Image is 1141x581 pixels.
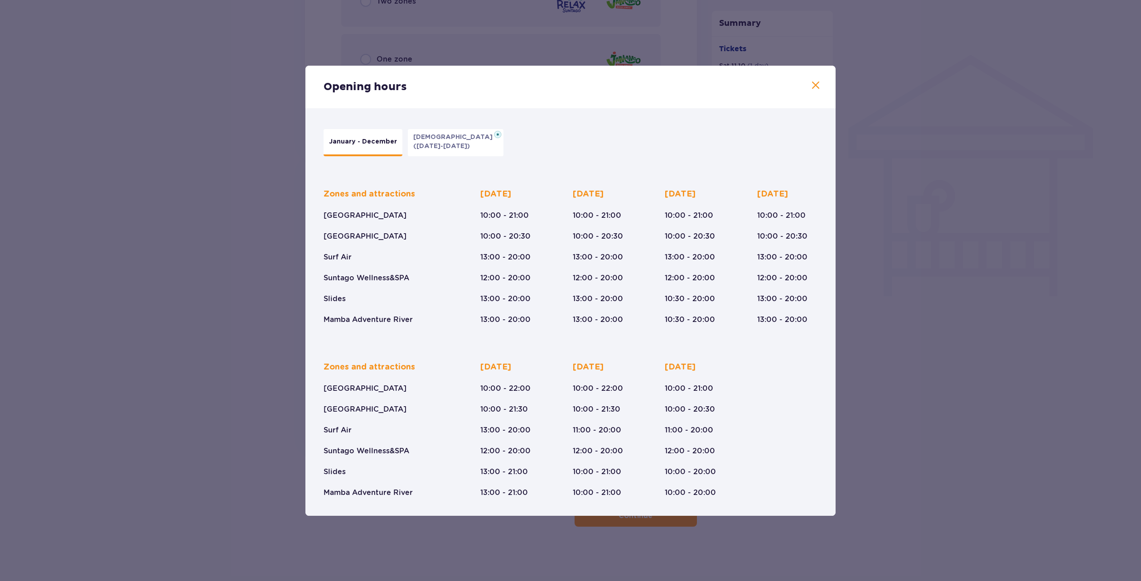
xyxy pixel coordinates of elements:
[413,142,470,151] p: ([DATE]-[DATE])
[480,315,531,325] p: 13:00 - 20:00
[573,446,623,456] p: 12:00 - 20:00
[480,189,511,200] p: [DATE]
[573,384,623,394] p: 10:00 - 22:00
[573,467,621,477] p: 10:00 - 21:00
[665,362,696,373] p: [DATE]
[329,137,397,146] p: January - December
[665,231,715,241] p: 10:00 - 20:30
[573,211,621,221] p: 10:00 - 21:00
[480,362,511,373] p: [DATE]
[324,231,406,241] p: [GEOGRAPHIC_DATA]
[757,231,807,241] p: 10:00 - 20:30
[324,80,407,94] p: Opening hours
[324,189,415,200] p: Zones and attractions
[324,294,346,304] p: Slides
[480,425,531,435] p: 13:00 - 20:00
[324,252,352,262] p: Surf Air
[324,315,413,325] p: Mamba Adventure River
[573,362,604,373] p: [DATE]
[665,211,713,221] p: 10:00 - 21:00
[324,446,409,456] p: Suntago Wellness&SPA
[408,129,503,156] button: [DEMOGRAPHIC_DATA]([DATE]-[DATE])
[757,315,807,325] p: 13:00 - 20:00
[324,467,346,477] p: Slides
[665,252,715,262] p: 13:00 - 20:00
[324,488,413,498] p: Mamba Adventure River
[573,315,623,325] p: 13:00 - 20:00
[665,425,713,435] p: 11:00 - 20:00
[757,273,807,283] p: 12:00 - 20:00
[573,231,623,241] p: 10:00 - 20:30
[573,425,621,435] p: 11:00 - 20:00
[480,488,528,498] p: 13:00 - 21:00
[757,189,788,200] p: [DATE]
[324,362,415,373] p: Zones and attractions
[573,273,623,283] p: 12:00 - 20:00
[480,252,531,262] p: 13:00 - 20:00
[573,189,604,200] p: [DATE]
[573,404,620,414] p: 10:00 - 21:30
[757,211,806,221] p: 10:00 - 21:00
[665,488,716,498] p: 10:00 - 20:00
[324,384,406,394] p: [GEOGRAPHIC_DATA]
[665,189,696,200] p: [DATE]
[665,467,716,477] p: 10:00 - 20:00
[573,294,623,304] p: 13:00 - 20:00
[324,425,352,435] p: Surf Air
[480,404,528,414] p: 10:00 - 21:30
[324,273,409,283] p: Suntago Wellness&SPA
[665,273,715,283] p: 12:00 - 20:00
[324,404,406,414] p: [GEOGRAPHIC_DATA]
[665,446,715,456] p: 12:00 - 20:00
[665,384,713,394] p: 10:00 - 21:00
[665,315,715,325] p: 10:30 - 20:00
[665,294,715,304] p: 10:30 - 20:00
[480,467,528,477] p: 13:00 - 21:00
[480,446,531,456] p: 12:00 - 20:00
[480,384,531,394] p: 10:00 - 22:00
[413,133,498,142] p: [DEMOGRAPHIC_DATA]
[757,252,807,262] p: 13:00 - 20:00
[480,294,531,304] p: 13:00 - 20:00
[665,404,715,414] p: 10:00 - 20:30
[480,211,529,221] p: 10:00 - 21:00
[480,231,531,241] p: 10:00 - 20:30
[757,294,807,304] p: 13:00 - 20:00
[324,211,406,221] p: [GEOGRAPHIC_DATA]
[324,129,402,156] button: January - December
[573,488,621,498] p: 10:00 - 21:00
[480,273,531,283] p: 12:00 - 20:00
[573,252,623,262] p: 13:00 - 20:00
